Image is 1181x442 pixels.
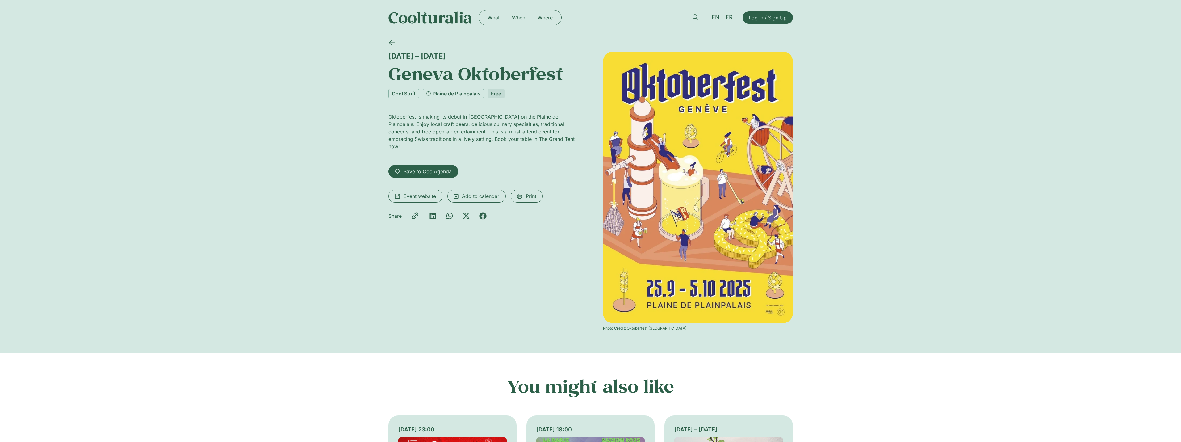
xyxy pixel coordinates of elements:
div: [DATE] 23:00 [398,425,507,434]
a: What [481,13,506,23]
a: Where [531,13,559,23]
span: Add to calendar [462,192,499,200]
a: EN [709,13,722,22]
div: Share on whatsapp [446,212,453,220]
a: Cool Stuff [388,89,419,98]
a: Event website [388,190,442,203]
div: Share on x-twitter [463,212,470,220]
a: Print [511,190,543,203]
div: Free [488,89,505,98]
a: Save to CoolAgenda [388,165,458,178]
div: [DATE] 18:00 [536,425,645,434]
a: FR [722,13,736,22]
span: FR [726,14,733,21]
a: When [506,13,531,23]
a: Add to calendar [447,190,506,203]
span: Event website [404,192,436,200]
h1: Geneva Oktoberfest [388,63,578,84]
span: EN [712,14,719,21]
p: Share [388,212,402,220]
img: Coolturalia - Oktoberfest Genève [603,52,793,323]
div: Share on facebook [479,212,487,220]
div: Share on linkedin [429,212,437,220]
span: Save to CoolAgenda [404,168,452,175]
a: Plaine de Plainpalais [423,89,484,98]
div: [DATE] – [DATE] [674,425,783,434]
p: Oktoberfest is making its debut in [GEOGRAPHIC_DATA] on the Plaine de Plainpalais. Enjoy local cr... [388,113,578,150]
div: [DATE] – [DATE] [388,52,578,61]
span: Print [526,192,536,200]
a: Log In / Sign Up [743,11,793,24]
div: Photo Credit: Oktoberfest [GEOGRAPHIC_DATA] [603,326,793,331]
span: Log In / Sign Up [749,14,787,21]
nav: Menu [481,13,559,23]
h2: You might also like [388,376,793,397]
